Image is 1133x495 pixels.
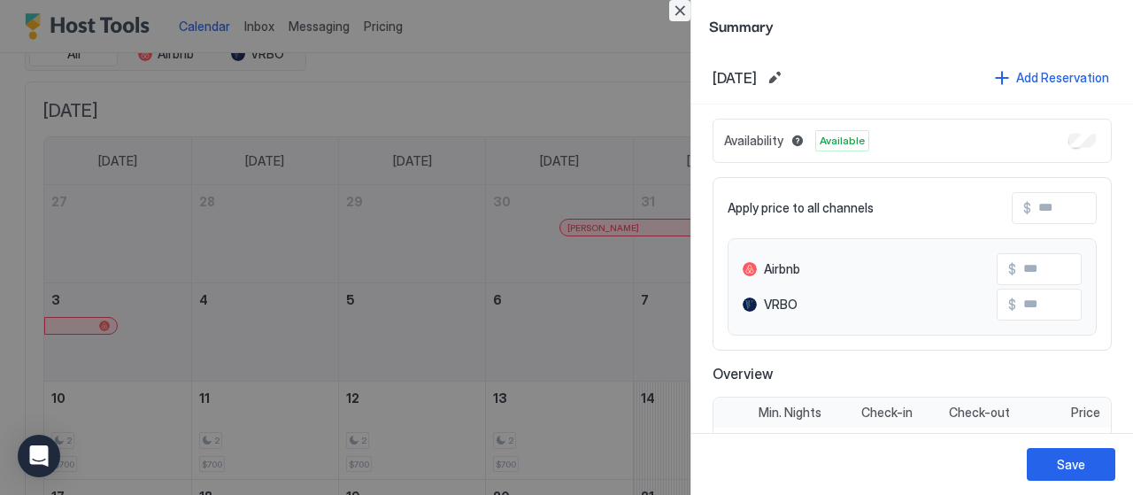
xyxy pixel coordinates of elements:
[713,69,757,87] span: [DATE]
[728,200,874,216] span: Apply price to all channels
[724,133,783,149] span: Availability
[1027,448,1115,481] button: Save
[764,261,800,277] span: Airbnb
[1057,455,1085,474] div: Save
[861,405,913,421] span: Check-in
[1008,261,1016,277] span: $
[1016,68,1109,87] div: Add Reservation
[1023,200,1031,216] span: $
[1008,297,1016,313] span: $
[713,365,1112,383] span: Overview
[709,14,1115,36] span: Summary
[820,133,865,149] span: Available
[759,405,821,421] span: Min. Nights
[949,405,1010,421] span: Check-out
[18,435,60,477] div: Open Intercom Messenger
[1071,405,1100,421] span: Price
[992,66,1112,89] button: Add Reservation
[787,130,808,151] button: Blocked dates override all pricing rules and remain unavailable until manually unblocked
[764,67,785,89] button: Edit date range
[764,297,798,313] span: VRBO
